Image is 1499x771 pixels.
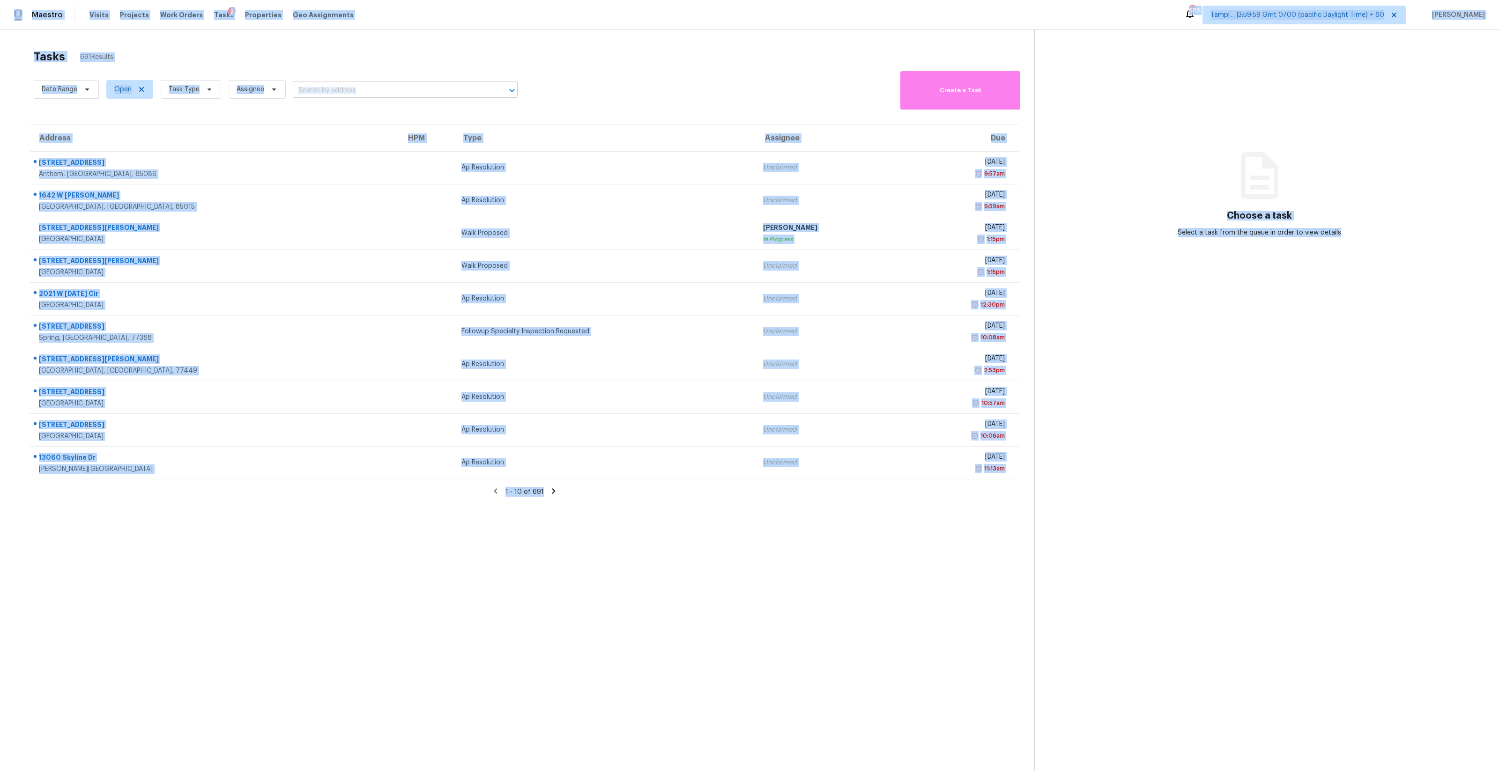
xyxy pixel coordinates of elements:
div: Unclaimed [763,392,894,402]
div: [GEOGRAPHIC_DATA] [39,268,391,277]
div: 2 [228,7,236,16]
span: Open [114,85,132,94]
div: [DATE] [909,190,1005,202]
div: [GEOGRAPHIC_DATA], [GEOGRAPHIC_DATA], 77449 [39,366,391,375]
span: [PERSON_NAME] [1428,10,1485,20]
div: Ap Resolution [461,196,748,205]
img: Overdue Alarm Icon [975,169,982,178]
img: Overdue Alarm Icon [972,398,980,408]
input: Search by address [293,83,491,98]
img: Overdue Alarm Icon [974,366,982,375]
div: Unclaimed [763,360,894,369]
div: [DATE] [909,288,1005,300]
div: Spring, [GEOGRAPHIC_DATA], 77388 [39,333,391,343]
div: Unclaimed [763,425,894,434]
div: [STREET_ADDRESS] [39,322,391,333]
img: Overdue Alarm Icon [977,235,985,244]
span: Tamp[…]3:59:59 Gmt 0700 (pacific Daylight Time) + 60 [1210,10,1384,20]
div: [DATE] [909,256,1005,267]
div: 10:08am [979,333,1005,342]
div: Walk Proposed [461,261,748,271]
div: In Progress [763,235,894,244]
div: Ap Resolution [461,360,748,369]
div: [PERSON_NAME] [763,223,894,235]
div: 2021 W [DATE] Cir [39,289,391,301]
div: [PERSON_NAME][GEOGRAPHIC_DATA] [39,464,391,474]
div: [GEOGRAPHIC_DATA] [39,399,391,408]
div: [STREET_ADDRESS][PERSON_NAME] [39,256,391,268]
div: [STREET_ADDRESS] [39,420,391,432]
div: Walk Proposed [461,228,748,238]
span: Maestro [32,10,63,20]
div: Unclaimed [763,327,894,336]
img: Overdue Alarm Icon [971,300,979,309]
div: 2:53pm [982,366,1005,375]
div: Anthem, [GEOGRAPHIC_DATA], 85086 [39,169,391,179]
div: [DATE] [909,354,1005,366]
div: Unclaimed [763,196,894,205]
th: HPM [399,125,454,151]
span: 1 - 10 of 691 [505,489,544,495]
img: Overdue Alarm Icon [971,333,979,342]
div: [DATE] [909,419,1005,431]
div: [STREET_ADDRESS] [39,158,391,169]
div: Ap Resolution [461,458,748,467]
div: [DATE] [909,321,1005,333]
div: [GEOGRAPHIC_DATA] [39,301,391,310]
span: Projects [120,10,149,20]
div: 1:15pm [985,267,1005,277]
span: Assignee [237,85,264,94]
div: 11:13am [982,464,1005,473]
div: [STREET_ADDRESS][PERSON_NAME] [39,354,391,366]
div: 1642 W [PERSON_NAME] [39,191,391,202]
div: [STREET_ADDRESS][PERSON_NAME] [39,223,391,235]
div: [GEOGRAPHIC_DATA] [39,432,391,441]
button: Open [505,84,519,97]
div: Unclaimed [763,163,894,172]
button: Create a Task [900,71,1020,110]
div: [DATE] [909,387,1005,398]
div: 12:30pm [979,300,1005,309]
div: Unclaimed [763,261,894,271]
th: Type [454,125,756,151]
span: Task Type [169,85,200,94]
span: Create a Task [905,85,1016,96]
div: Ap Resolution [461,294,748,303]
span: 691 Results [80,52,113,62]
div: Unclaimed [763,458,894,467]
div: 1:15pm [985,235,1005,244]
div: Unclaimed [763,294,894,303]
span: Geo Assignments [293,10,354,20]
div: 13060 Skyline Dr [39,453,391,464]
div: [GEOGRAPHIC_DATA] [39,235,391,244]
th: Address [30,125,399,151]
h2: Tasks [34,52,65,61]
div: [DATE] [909,157,1005,169]
span: Work Orders [160,10,203,20]
div: Ap Resolution [461,392,748,402]
div: [STREET_ADDRESS] [39,387,391,399]
div: [DATE] [909,452,1005,464]
div: Select a task from the queue in order to view details [1147,228,1372,237]
div: 9:59am [982,202,1005,211]
img: Overdue Alarm Icon [975,202,982,211]
img: Overdue Alarm Icon [975,464,982,473]
span: Date Range [42,85,77,94]
span: Properties [245,10,282,20]
div: Ap Resolution [461,163,748,172]
span: Tasks [214,12,234,18]
img: Overdue Alarm Icon [971,431,979,441]
div: 9:57am [982,169,1005,178]
th: Due [902,125,1019,151]
img: Overdue Alarm Icon [977,267,985,277]
h3: Choose a task [1227,211,1292,220]
div: 10:57am [980,398,1005,408]
div: Followup Specialty Inspection Requested [461,327,748,336]
span: Visits [89,10,109,20]
div: [DATE] [909,223,1005,235]
div: Ap Resolution [461,425,748,434]
div: 686 [1189,6,1195,15]
div: 10:06am [979,431,1005,441]
div: [GEOGRAPHIC_DATA], [GEOGRAPHIC_DATA], 85015 [39,202,391,212]
th: Assignee [756,125,902,151]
